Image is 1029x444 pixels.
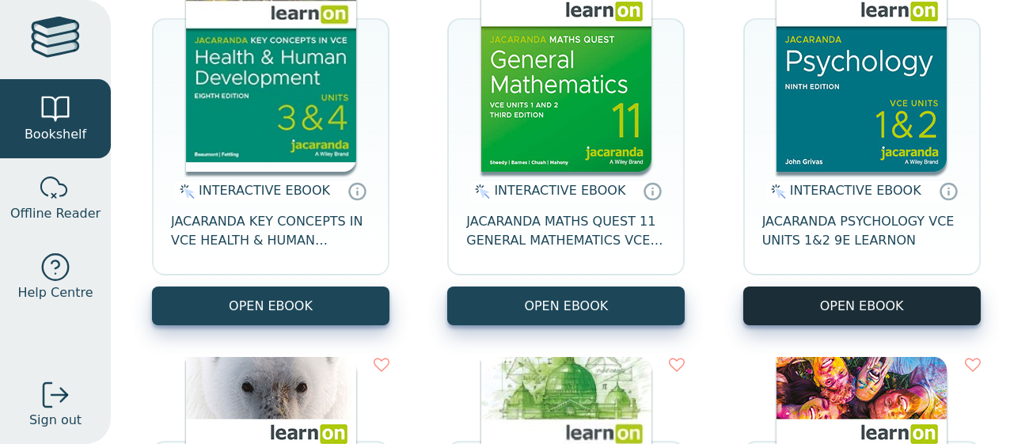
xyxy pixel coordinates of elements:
a: Interactive eBooks are accessed online via the publisher’s portal. They contain interactive resou... [347,181,366,200]
span: JACARANDA KEY CONCEPTS IN VCE HEALTH & HUMAN DEVELOPMENT UNITS 3&4 LEARNON EBOOK 8E [171,212,370,250]
span: INTERACTIVE EBOOK [494,183,625,198]
span: Sign out [29,411,82,430]
img: interactive.svg [766,182,786,201]
span: Offline Reader [10,204,101,223]
button: OPEN EBOOK [743,287,981,325]
img: interactive.svg [175,182,195,201]
a: Interactive eBooks are accessed online via the publisher’s portal. They contain interactive resou... [939,181,958,200]
img: interactive.svg [470,182,490,201]
span: Bookshelf [25,125,86,144]
button: OPEN EBOOK [447,287,685,325]
span: JACARANDA MATHS QUEST 11 GENERAL MATHEMATICS VCE UNITS 1&2 3E LEARNON [466,212,666,250]
span: INTERACTIVE EBOOK [199,183,330,198]
span: JACARANDA PSYCHOLOGY VCE UNITS 1&2 9E LEARNON [762,212,962,250]
button: OPEN EBOOK [152,287,389,325]
a: Interactive eBooks are accessed online via the publisher’s portal. They contain interactive resou... [643,181,662,200]
span: INTERACTIVE EBOOK [790,183,921,198]
span: Help Centre [17,283,93,302]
